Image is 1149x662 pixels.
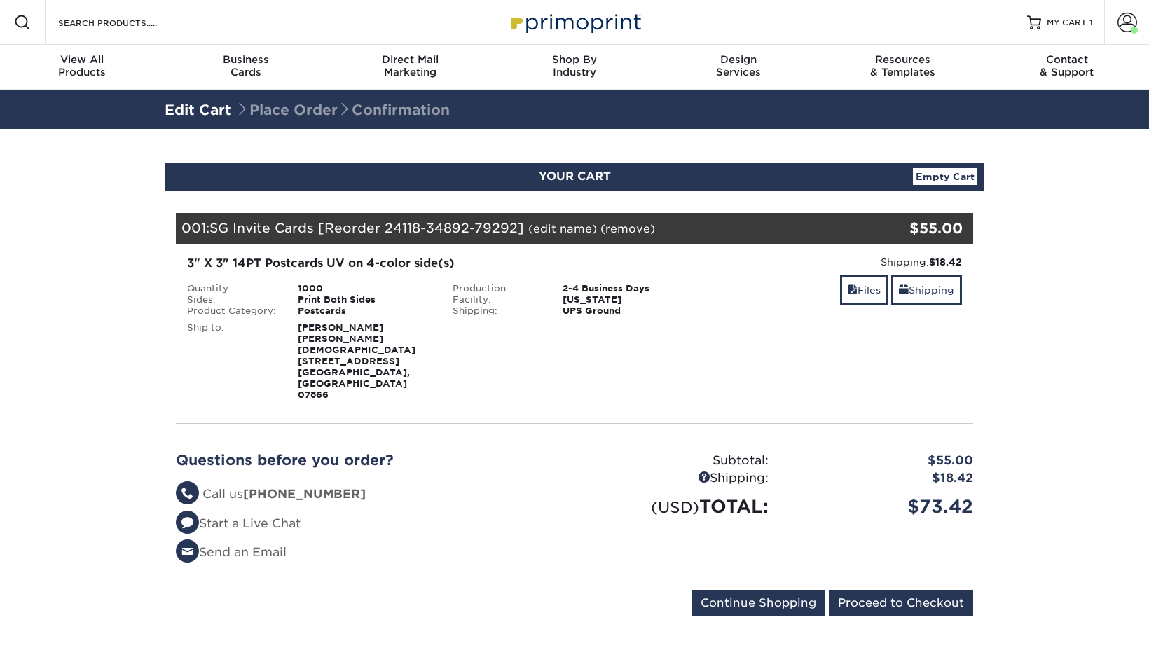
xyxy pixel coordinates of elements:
[779,452,984,470] div: $55.00
[717,255,962,269] div: Shipping:
[692,590,825,616] input: Continue Shopping
[820,45,984,90] a: Resources& Templates
[176,213,840,244] div: 001:
[574,493,779,520] div: TOTAL:
[779,493,984,520] div: $73.42
[840,275,888,305] a: Files
[493,45,656,90] a: Shop ByIndustry
[829,590,973,616] input: Proceed to Checkout
[574,452,779,470] div: Subtotal:
[552,305,707,317] div: UPS Ground
[913,168,977,185] a: Empty Cart
[600,222,655,235] a: (remove)
[840,218,963,239] div: $55.00
[243,487,366,501] strong: [PHONE_NUMBER]
[177,294,287,305] div: Sides:
[176,516,301,530] a: Start a Live Chat
[287,294,442,305] div: Print Both Sides
[176,485,564,504] li: Call us
[57,14,193,31] input: SEARCH PRODUCTS.....
[165,102,231,118] a: Edit Cart
[552,283,707,294] div: 2-4 Business Days
[1047,17,1087,29] span: MY CART
[329,53,493,66] span: Direct Mail
[574,469,779,488] div: Shipping:
[164,53,328,66] span: Business
[1089,18,1093,27] span: 1
[187,255,696,272] div: 3" X 3" 14PT Postcards UV on 4-color side(s)
[656,53,820,66] span: Design
[176,452,564,469] h2: Questions before you order?
[287,305,442,317] div: Postcards
[176,545,287,559] a: Send an Email
[442,283,553,294] div: Production:
[929,256,962,268] strong: $18.42
[164,45,328,90] a: BusinessCards
[504,7,645,37] img: Primoprint
[848,284,858,296] span: files
[899,284,909,296] span: shipping
[779,469,984,488] div: $18.42
[656,45,820,90] a: DesignServices
[442,305,553,317] div: Shipping:
[177,305,287,317] div: Product Category:
[528,222,597,235] a: (edit name)
[539,170,611,183] span: YOUR CART
[164,53,328,78] div: Cards
[177,283,287,294] div: Quantity:
[820,53,984,78] div: & Templates
[442,294,553,305] div: Facility:
[552,294,707,305] div: [US_STATE]
[651,498,699,516] small: (USD)
[298,322,415,400] strong: [PERSON_NAME] [PERSON_NAME][DEMOGRAPHIC_DATA] [STREET_ADDRESS] [GEOGRAPHIC_DATA], [GEOGRAPHIC_DAT...
[985,53,1149,66] span: Contact
[209,220,524,235] span: SG Invite Cards [Reorder 24118-34892-79292]
[329,53,493,78] div: Marketing
[493,53,656,66] span: Shop By
[985,45,1149,90] a: Contact& Support
[287,283,442,294] div: 1000
[235,102,450,118] span: Place Order Confirmation
[820,53,984,66] span: Resources
[329,45,493,90] a: Direct MailMarketing
[656,53,820,78] div: Services
[891,275,962,305] a: Shipping
[493,53,656,78] div: Industry
[177,322,287,401] div: Ship to:
[985,53,1149,78] div: & Support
